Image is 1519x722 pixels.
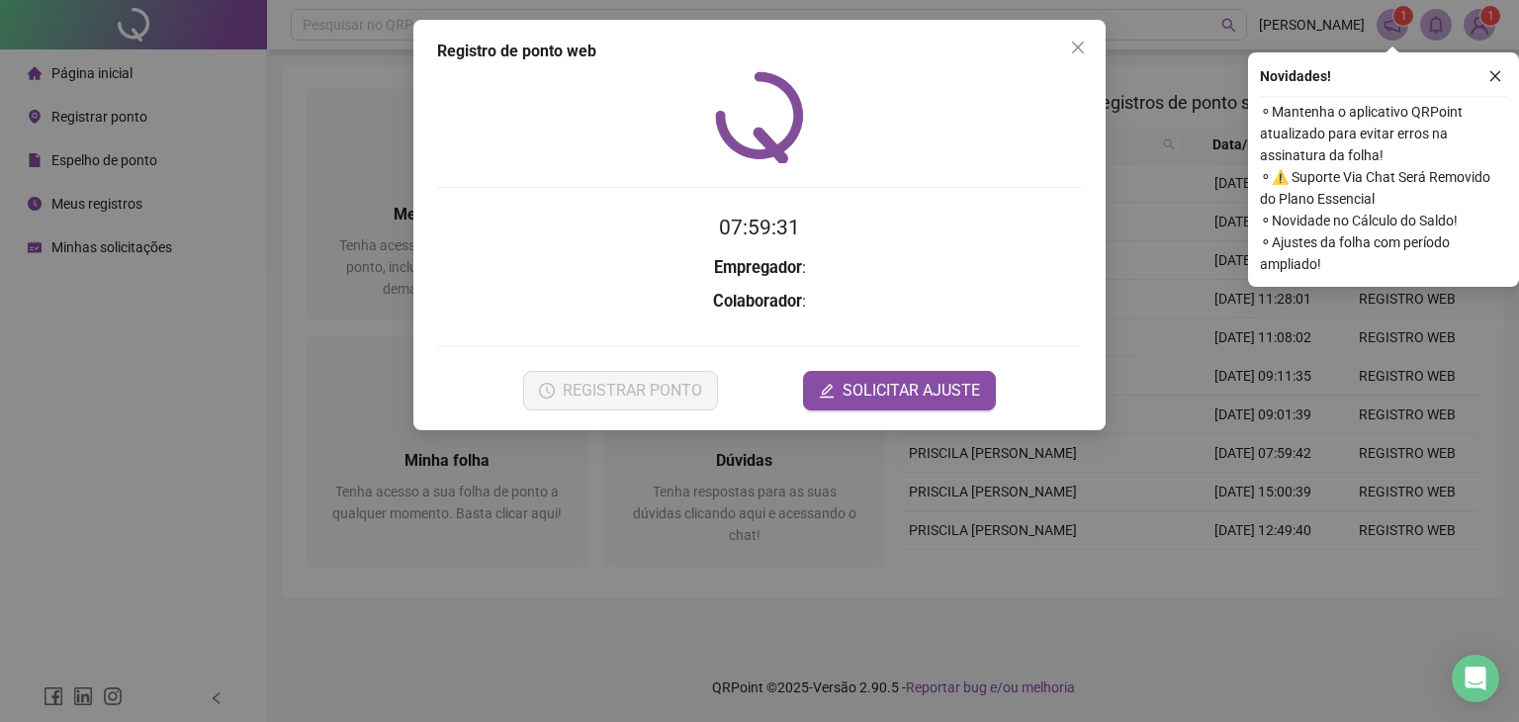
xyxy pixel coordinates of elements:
[1260,101,1507,166] span: ⚬ Mantenha o aplicativo QRPoint atualizado para evitar erros na assinatura da folha!
[1452,655,1499,702] div: Open Intercom Messenger
[1488,69,1502,83] span: close
[523,371,718,410] button: REGISTRAR PONTO
[437,289,1082,315] h3: :
[719,216,800,239] time: 07:59:31
[714,258,802,277] strong: Empregador
[713,292,802,311] strong: Colaborador
[437,40,1082,63] div: Registro de ponto web
[1062,32,1094,63] button: Close
[1260,65,1331,87] span: Novidades !
[803,371,996,410] button: editSOLICITAR AJUSTE
[715,71,804,163] img: QRPoint
[819,383,835,399] span: edit
[1070,40,1086,55] span: close
[1260,210,1507,231] span: ⚬ Novidade no Cálculo do Saldo!
[1260,231,1507,275] span: ⚬ Ajustes da folha com período ampliado!
[437,255,1082,281] h3: :
[843,379,980,403] span: SOLICITAR AJUSTE
[1260,166,1507,210] span: ⚬ ⚠️ Suporte Via Chat Será Removido do Plano Essencial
